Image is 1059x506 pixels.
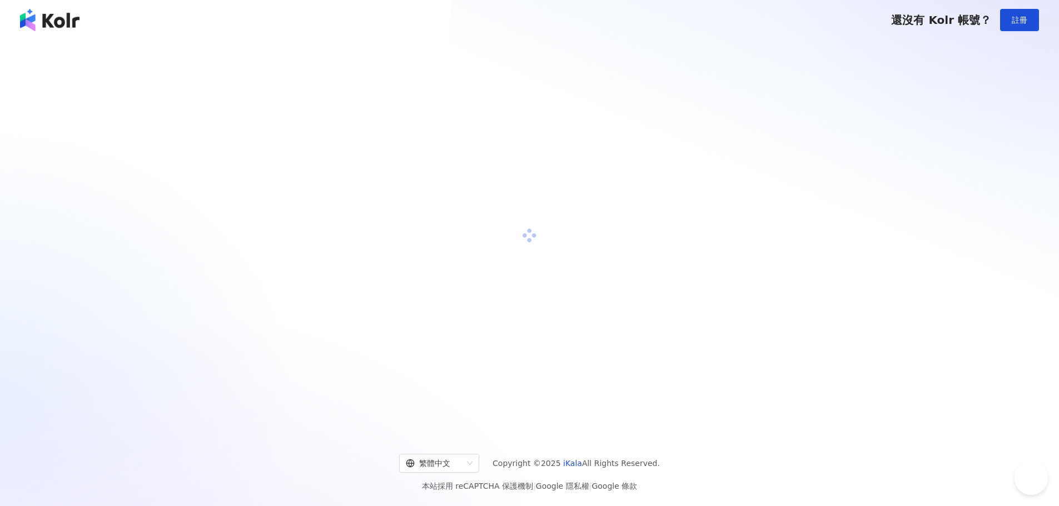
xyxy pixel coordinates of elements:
[493,457,660,470] span: Copyright © 2025 All Rights Reserved.
[422,479,637,493] span: 本站採用 reCAPTCHA 保護機制
[563,459,582,468] a: iKala
[20,9,79,31] img: logo
[406,454,463,472] div: 繁體中文
[536,482,589,490] a: Google 隱私權
[891,13,991,27] span: 還沒有 Kolr 帳號？
[1015,462,1048,495] iframe: Help Scout Beacon - Open
[533,482,536,490] span: |
[1012,16,1027,24] span: 註冊
[1000,9,1039,31] button: 註冊
[589,482,592,490] span: |
[591,482,637,490] a: Google 條款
